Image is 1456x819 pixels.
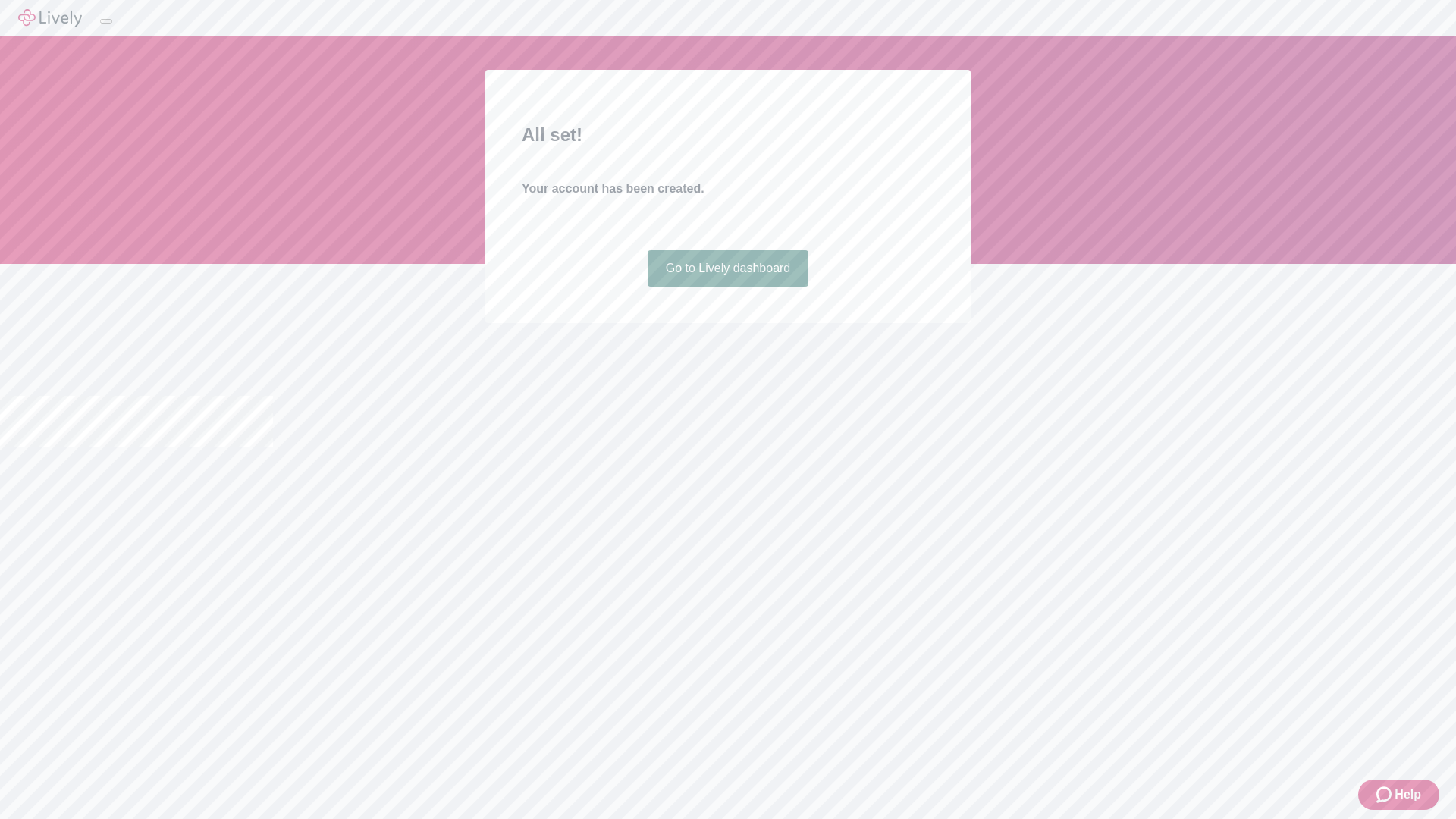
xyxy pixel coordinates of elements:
[1395,786,1421,804] span: Help
[1358,780,1439,810] button: Zendesk support iconHelp
[1376,786,1395,804] svg: Zendesk support icon
[522,121,934,149] h2: All set!
[100,19,112,24] button: Log out
[522,180,934,198] h4: Your account has been created.
[648,250,809,287] a: Go to Lively dashboard
[18,9,82,27] img: Lively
